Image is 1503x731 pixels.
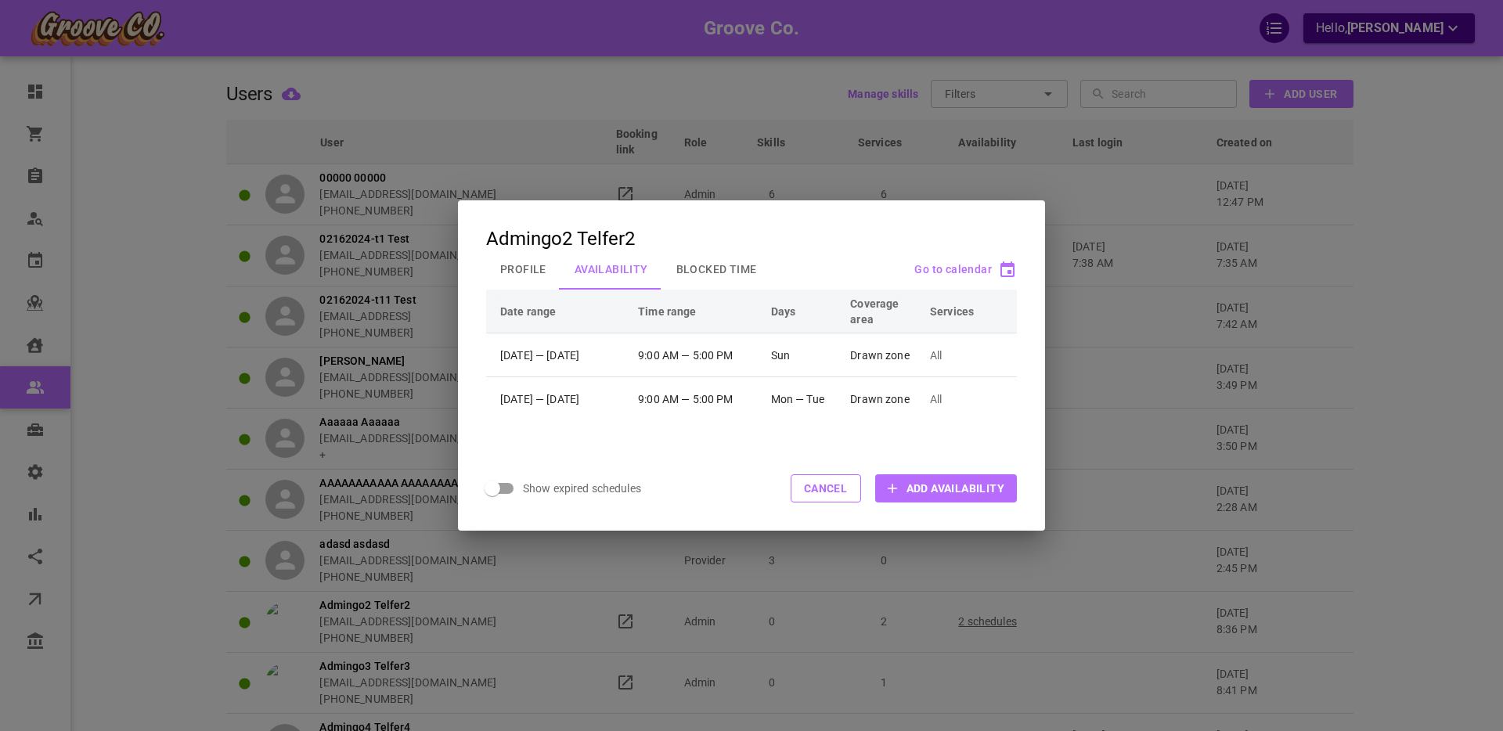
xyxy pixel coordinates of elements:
[662,249,771,290] button: Blocked Time
[486,249,560,290] button: Profile
[631,333,764,377] td: 9:00 AM — 5:00 PM
[843,290,923,333] th: Coverage area
[560,249,662,290] button: Availability
[930,391,1003,407] p: All
[843,333,923,377] td: Drawn zone
[906,481,1004,496] span: Add Availability
[486,229,635,249] div: Admingo2 Telfer2
[631,377,764,421] td: 9:00 AM — 5:00 PM
[914,264,1017,275] button: Go to calendar
[764,290,844,333] th: Days
[486,290,631,333] th: Date range
[500,391,624,407] div: [DATE] — [DATE]
[843,377,923,421] td: Drawn zone
[500,347,624,363] div: [DATE] — [DATE]
[523,481,641,496] span: Show expired schedules
[764,333,844,377] td: Sun
[930,347,1003,363] p: All
[923,290,1017,333] th: Services
[791,474,861,502] button: Cancel
[631,290,764,333] th: Time range
[914,263,992,275] span: Go to calendar
[764,377,844,421] td: Mon — Tue
[875,474,1017,502] button: Add Availability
